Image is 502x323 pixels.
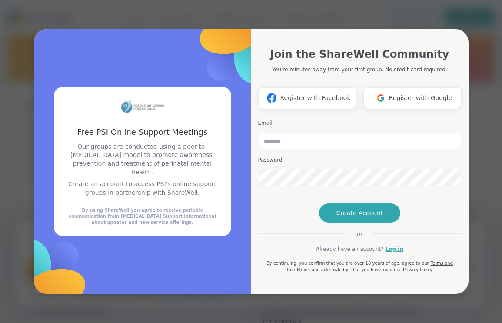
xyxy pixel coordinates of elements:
[312,267,401,272] span: and acknowledge that you have read our
[319,203,401,223] button: Create Account
[266,261,429,266] span: By continuing, you confirm that you are over 18 years of age, agree to our
[258,157,462,164] h3: Password
[372,90,389,106] img: ShareWell Logomark
[64,207,221,226] div: By using ShareWell you agree to receive periodic communication from [MEDICAL_DATA] Support Intern...
[272,66,447,73] p: You're minutes away from your first group. No credit card required.
[258,120,462,127] h3: Email
[263,90,280,106] img: ShareWell Logomark
[363,87,462,109] button: Register with Google
[64,127,221,137] h3: Free PSI Online Support Meetings
[346,230,373,238] span: or
[258,87,356,109] button: Register with Facebook
[389,93,452,103] span: Register with Google
[280,93,350,103] span: Register with Facebook
[270,47,449,62] h1: Join the ShareWell Community
[336,209,383,217] span: Create Account
[403,267,432,272] a: Privacy Policy
[64,180,221,197] p: Create an account to access PSI's online support groups in partnership with ShareWell.
[386,245,403,253] a: Log in
[64,143,221,176] p: Our groups are conducted using a peer-to-[MEDICAL_DATA] model to promote awareness, prevention an...
[121,97,164,116] img: partner logo
[316,245,384,253] span: Already have an account?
